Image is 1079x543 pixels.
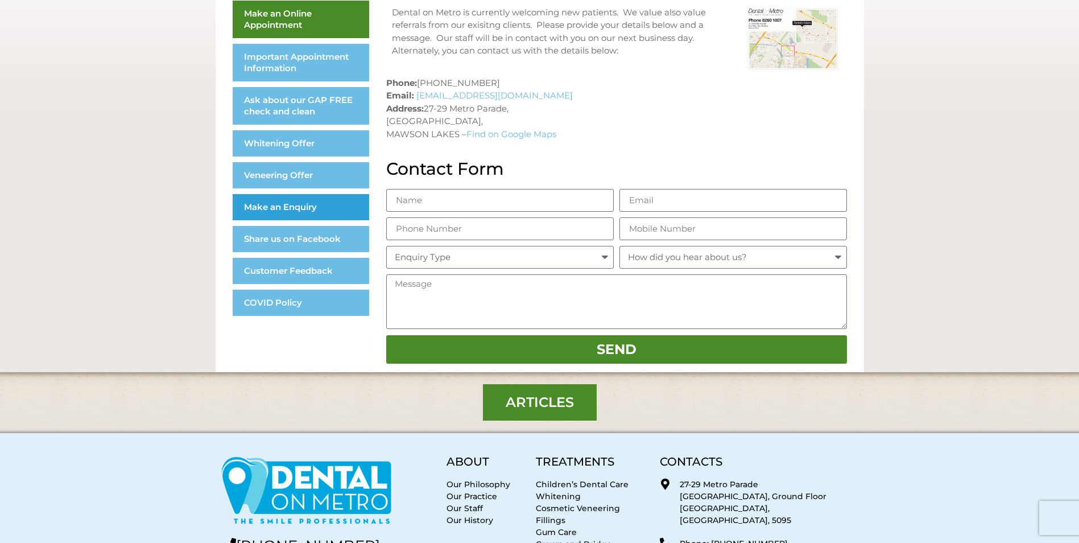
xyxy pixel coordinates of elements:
a: Make an Online Appointment [233,1,369,38]
a: Our Staff [447,503,483,513]
span: Send [597,343,636,356]
img: Dental on Metro [221,456,392,526]
a: Customer Feedback [233,258,369,284]
a: Gum Care [536,527,577,537]
button: Send [386,335,847,364]
strong: Phone: [386,77,417,88]
input: Email [619,189,847,212]
a: Our History [447,515,493,525]
h5: ABOUT [447,456,524,467]
strong: Email: [386,90,414,101]
h2: Contact Form [386,161,847,178]
strong: Address: [386,103,424,114]
h5: TREATMENTS [536,456,648,467]
h5: CONTACTS [660,456,858,467]
a: COVID Policy [233,290,369,316]
input: Phone Number [386,217,614,240]
a: Important Appointment Information [233,44,369,81]
input: Name [386,189,614,212]
a: Veneering Offer [233,162,369,188]
a: Articles [483,384,597,421]
a: Our Philosophy [447,479,510,489]
a: Whitening Offer [233,130,369,157]
input: Mobile Number [619,217,847,240]
a: Find on Google Maps [466,129,556,139]
nav: Menu [233,1,369,316]
a: [EMAIL_ADDRESS][DOMAIN_NAME] [416,90,573,101]
p: [PHONE_NUMBER] 27-29 Metro Parade, [GEOGRAPHIC_DATA], MAWSON LAKES – [386,77,847,141]
a: Cosmetic Veneering [536,503,620,513]
div: Dental on Metro is currently welcoming new patients. We value also value referrals from our exisi... [392,6,735,57]
span: Articles [506,396,574,409]
a: Share us on Facebook [233,226,369,252]
a: Make an Enquiry [233,194,369,220]
a: Fillings [536,515,565,525]
a: Ask about our GAP FREE check and clean [233,87,369,125]
a: Children’s Dental Care [536,479,629,489]
a: Whitening [536,491,581,501]
p: 27-29 Metro Parade [GEOGRAPHIC_DATA], Ground Floor [GEOGRAPHIC_DATA], [GEOGRAPHIC_DATA], 5095 [680,479,858,526]
a: Our Practice [447,491,497,501]
form: Contact Form [386,189,847,369]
